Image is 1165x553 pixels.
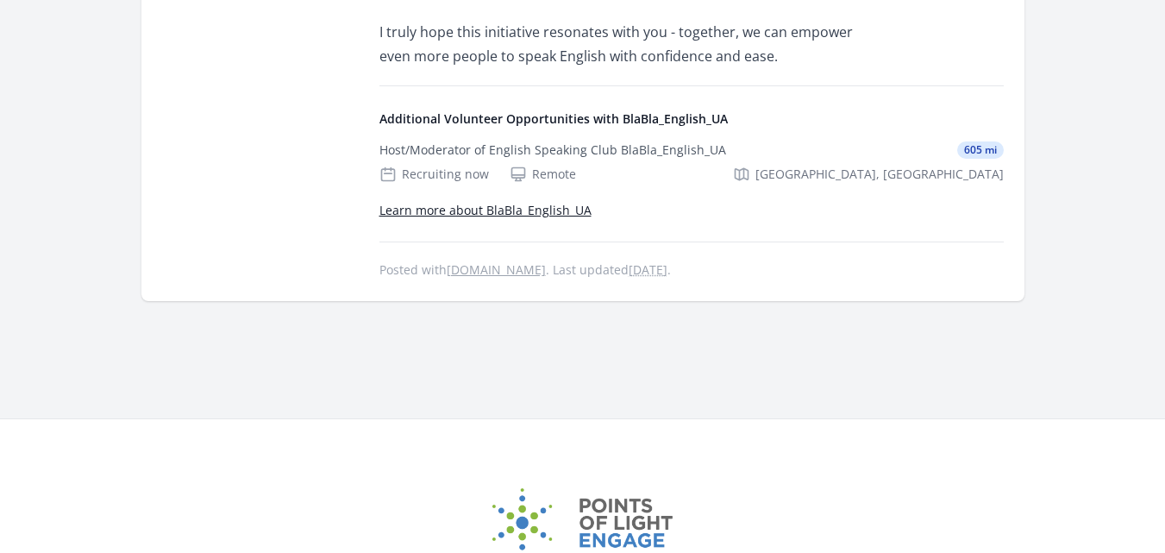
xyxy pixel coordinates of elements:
p: I truly hope this initiative resonates with you - together, we can empower even more people to sp... [379,20,884,68]
abbr: Mon, Jun 23, 2025 6:42 PM [629,261,667,278]
span: [GEOGRAPHIC_DATA], [GEOGRAPHIC_DATA] [755,166,1004,183]
a: [DOMAIN_NAME] [447,261,546,278]
div: Remote [510,166,576,183]
h4: Additional Volunteer Opportunities with BlaBla_English_UA [379,110,1004,128]
a: Learn more about BlaBla_English_UA [379,202,592,218]
div: Host/Moderator of English Speaking Club BlaBla_English_UA [379,141,726,159]
span: 605 mi [957,141,1004,159]
p: Posted with . Last updated . [379,263,1004,277]
div: Recruiting now [379,166,489,183]
a: Host/Moderator of English Speaking Club BlaBla_English_UA 605 mi Recruiting now Remote [GEOGRAPHI... [373,128,1011,197]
